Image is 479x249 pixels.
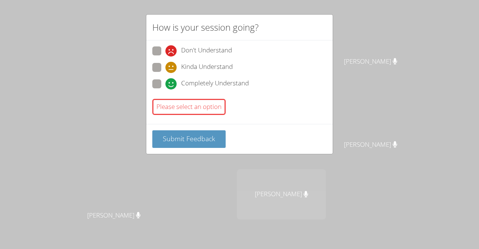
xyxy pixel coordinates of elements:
[181,78,249,89] span: Completely Understand
[181,62,233,73] span: Kinda Understand
[152,99,226,115] div: Please select an option
[152,21,259,34] h2: How is your session going?
[152,130,226,148] button: Submit Feedback
[163,134,215,143] span: Submit Feedback
[181,45,232,57] span: Don't Understand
